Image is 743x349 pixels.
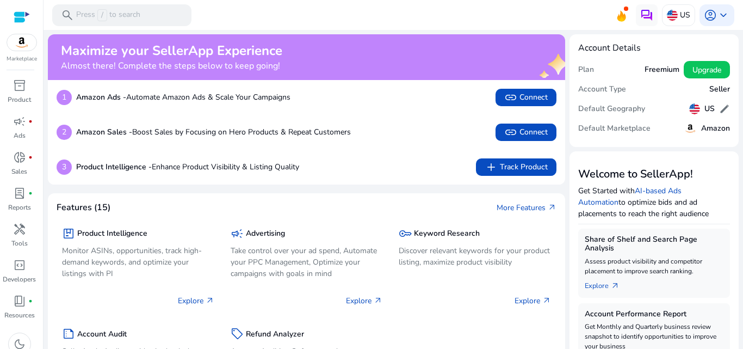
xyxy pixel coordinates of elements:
[585,310,724,319] h5: Account Performance Report
[497,202,556,213] a: More Featuresarrow_outward
[13,259,26,272] span: code_blocks
[578,65,594,75] h5: Plan
[13,187,26,200] span: lab_profile
[680,5,690,25] p: US
[76,9,140,21] p: Press to search
[11,238,28,248] p: Tools
[62,327,75,340] span: summarize
[515,295,551,307] p: Explore
[704,9,717,22] span: account_circle
[684,122,697,135] img: amazon.svg
[231,327,244,340] span: sell
[61,9,74,22] span: search
[346,295,382,307] p: Explore
[246,229,285,238] h5: Advertising
[611,281,620,290] span: arrow_outward
[14,131,26,140] p: Ads
[504,91,517,104] span: link
[504,126,548,139] span: Connect
[11,167,27,176] p: Sales
[97,9,107,21] span: /
[13,115,26,128] span: campaign
[485,161,498,174] span: add
[4,310,35,320] p: Resources
[496,124,556,141] button: linkConnect
[13,151,26,164] span: donut_small
[585,276,628,291] a: Explorearrow_outward
[57,90,72,105] p: 1
[77,229,147,238] h5: Product Intelligence
[57,160,72,175] p: 3
[61,61,282,71] h4: Almost there! Complete the steps below to keep going!
[62,245,214,279] p: Monitor ASINs, opportunities, track high-demand keywords, and optimize your listings with PI
[399,245,551,268] p: Discover relevant keywords for your product listing, maximize product visibility
[13,295,26,308] span: book_4
[578,85,626,94] h5: Account Type
[485,161,548,174] span: Track Product
[578,43,730,53] h4: Account Details
[399,227,412,240] span: key
[77,330,127,339] h5: Account Audit
[692,64,721,76] span: Upgrade
[542,296,551,305] span: arrow_outward
[689,103,700,114] img: us.svg
[28,191,33,195] span: fiber_manual_record
[374,296,382,305] span: arrow_outward
[684,61,730,78] button: Upgrade
[709,85,730,94] h5: Seller
[645,65,679,75] h5: Freemium
[231,245,383,279] p: Take control over your ad spend, Automate your PPC Management, Optimize your campaigns with goals...
[504,91,548,104] span: Connect
[57,125,72,140] p: 2
[578,168,730,181] h3: Welcome to SellerApp!
[76,91,290,103] p: Automate Amazon Ads & Scale Your Campaigns
[585,256,724,276] p: Assess product visibility and competitor placement to improve search ranking.
[76,127,132,137] b: Amazon Sales -
[548,203,556,212] span: arrow_outward
[76,126,351,138] p: Boost Sales by Focusing on Hero Products & Repeat Customers
[8,95,31,105] p: Product
[585,235,724,254] h5: Share of Shelf and Search Page Analysis
[578,185,730,219] p: Get Started with to optimize bids and ad placements to reach the right audience
[76,92,126,102] b: Amazon Ads -
[701,124,730,133] h5: Amazon
[178,295,214,307] p: Explore
[667,10,678,21] img: us.svg
[8,203,31,212] p: Reports
[28,155,33,160] span: fiber_manual_record
[719,103,730,114] span: edit
[578,186,682,207] a: AI-based Ads Automation
[57,203,110,213] h4: Features (15)
[3,274,36,284] p: Developers
[7,55,37,63] p: Marketplace
[28,299,33,303] span: fiber_manual_record
[76,161,299,173] p: Enhance Product Visibility & Listing Quality
[246,330,304,339] h5: Refund Analyzer
[717,9,730,22] span: keyboard_arrow_down
[28,119,33,124] span: fiber_manual_record
[704,105,715,114] h5: US
[76,162,152,172] b: Product Intelligence -
[7,34,36,51] img: amazon.svg
[206,296,214,305] span: arrow_outward
[578,124,651,133] h5: Default Marketplace
[13,79,26,92] span: inventory_2
[504,126,517,139] span: link
[61,43,282,59] h2: Maximize your SellerApp Experience
[62,227,75,240] span: package
[414,229,480,238] h5: Keyword Research
[231,227,244,240] span: campaign
[496,89,556,106] button: linkConnect
[578,105,645,114] h5: Default Geography
[476,158,556,176] button: addTrack Product
[13,223,26,236] span: handyman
